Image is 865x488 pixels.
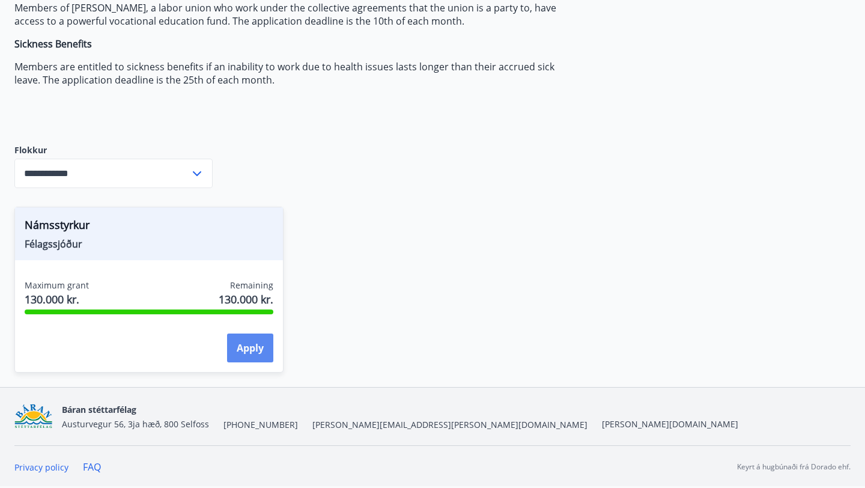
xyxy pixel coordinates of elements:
span: Báran stéttarfélag [62,404,136,415]
a: [PERSON_NAME][DOMAIN_NAME] [602,418,738,430]
a: Privacy policy [14,462,68,473]
a: FAQ [83,460,101,474]
span: [PERSON_NAME][EMAIL_ADDRESS][PERSON_NAME][DOMAIN_NAME] [312,419,587,431]
img: Bz2lGXKH3FXEIQKvoQ8VL0Fr0uCiWgfgA3I6fSs8.png [14,404,52,430]
strong: Sickness Benefits [14,37,92,50]
span: Maximum grant [25,279,89,291]
span: 130.000 kr. [219,291,273,307]
span: Remaining [230,279,273,291]
span: Félagssjóður [25,237,273,251]
span: [PHONE_NUMBER] [223,419,298,431]
p: Keyrt á hugbúnaði frá Dorado ehf. [737,462,851,472]
button: Apply [227,334,273,362]
label: Flokkur [14,144,213,156]
span: 130.000 kr. [25,291,89,307]
span: Austurvegur 56, 3ja hæð, 800 Selfoss [62,418,209,430]
p: Members of [PERSON_NAME], a labor union who work under the collective agreements that the union i... [14,1,581,28]
span: Námsstyrkur [25,217,273,237]
p: Members are entitled to sickness benefits if an inability to work due to health issues lasts long... [14,60,581,87]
